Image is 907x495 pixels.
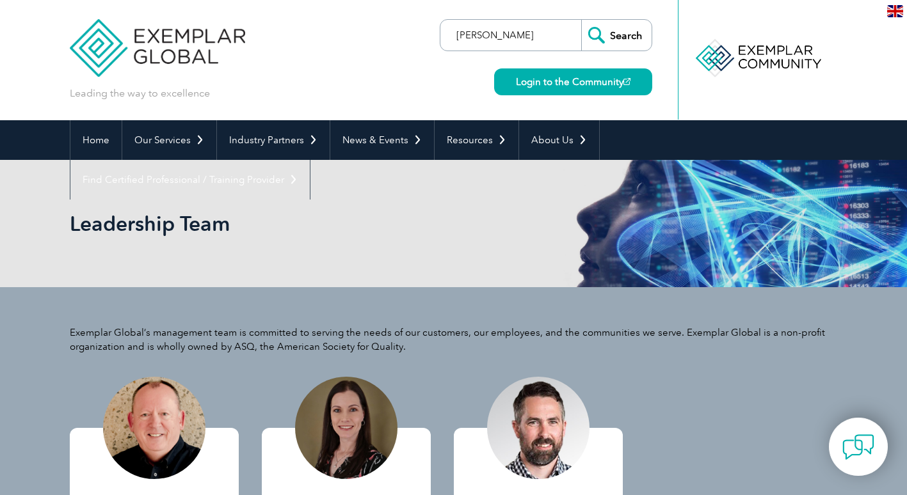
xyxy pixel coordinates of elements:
a: Our Services [122,120,216,160]
a: Industry Partners [217,120,330,160]
h1: Leadership Team [70,211,561,236]
a: Resources [435,120,518,160]
a: Login to the Community [494,68,652,95]
img: open_square.png [623,78,630,85]
a: About Us [519,120,599,160]
img: en [887,5,903,17]
p: Exemplar Global’s management team is committed to serving the needs of our customers, our employe... [70,326,838,354]
input: Search [581,20,652,51]
img: contact-chat.png [842,431,874,463]
p: Leading the way to excellence [70,86,210,100]
a: Home [70,120,122,160]
a: Find Certified Professional / Training Provider [70,160,310,200]
a: News & Events [330,120,434,160]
